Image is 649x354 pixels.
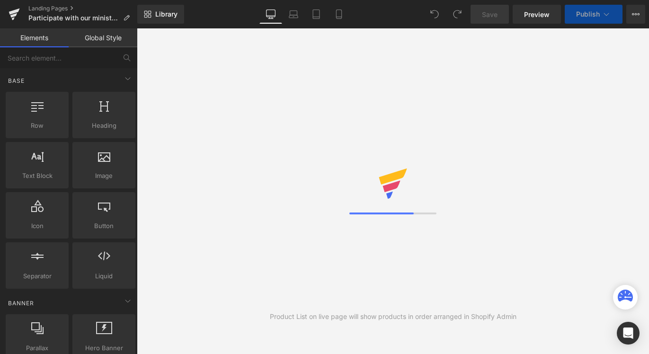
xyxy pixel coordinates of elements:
[28,14,119,22] span: Participate with our ministry activities to increase impact.
[9,221,66,231] span: Icon
[259,5,282,24] a: Desktop
[524,9,550,19] span: Preview
[9,343,66,353] span: Parallax
[9,271,66,281] span: Separator
[425,5,444,24] button: Undo
[75,121,133,131] span: Heading
[7,299,35,308] span: Banner
[626,5,645,24] button: More
[75,171,133,181] span: Image
[9,121,66,131] span: Row
[75,271,133,281] span: Liquid
[28,5,137,12] a: Landing Pages
[305,5,328,24] a: Tablet
[448,5,467,24] button: Redo
[9,171,66,181] span: Text Block
[282,5,305,24] a: Laptop
[75,343,133,353] span: Hero Banner
[270,311,516,322] div: Product List on live page will show products in order arranged in Shopify Admin
[69,28,137,47] a: Global Style
[576,10,600,18] span: Publish
[513,5,561,24] a: Preview
[328,5,350,24] a: Mobile
[75,221,133,231] span: Button
[7,76,26,85] span: Base
[617,322,640,345] div: Open Intercom Messenger
[482,9,498,19] span: Save
[565,5,622,24] button: Publish
[137,5,184,24] a: New Library
[155,10,178,18] span: Library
